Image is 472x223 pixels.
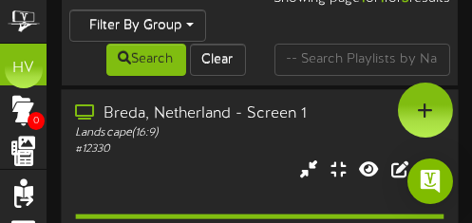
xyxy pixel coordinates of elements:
span: 0 [28,112,45,130]
div: Breda, Netherland - Screen 1 [75,103,444,125]
div: HV [5,50,43,88]
button: Clear [190,44,246,76]
input: -- Search Playlists by Name -- [274,44,451,76]
div: # 12330 [75,141,444,158]
div: Open Intercom Messenger [407,158,453,204]
button: Filter By Group [69,9,206,42]
div: Landscape ( 16:9 ) [75,125,444,141]
button: Search [106,44,186,76]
